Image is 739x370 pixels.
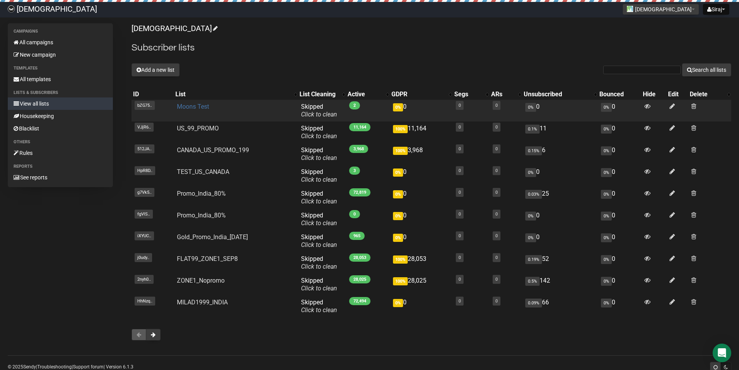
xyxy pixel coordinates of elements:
a: Troubleshooting [37,364,72,370]
th: Segs: No sort applied, activate to apply an ascending sort [453,89,490,100]
a: All templates [8,73,113,85]
th: ID: No sort applied, sorting is disabled [132,89,174,100]
span: fgVlS.. [135,210,153,219]
span: j0udy.. [135,253,152,262]
span: Skipped [301,168,337,183]
span: Skipped [301,212,337,227]
span: 0.09% [525,299,542,307]
span: 0% [525,168,536,177]
a: Support forum [73,364,104,370]
a: 0 [459,277,461,282]
span: 0% [393,299,403,307]
td: 0 [598,252,642,274]
td: 0 [598,100,642,122]
td: 0 [598,143,642,165]
td: 142 [522,274,598,295]
td: 3,968 [390,143,453,165]
td: 0 [598,274,642,295]
div: Unsubscribed [524,90,590,98]
div: Delete [690,90,723,98]
a: 0 [459,255,461,260]
span: VJjR6.. [135,123,154,132]
a: 0 [495,125,498,130]
div: Active [348,90,382,98]
a: 0 [495,299,498,304]
a: Click to clean [301,219,337,227]
td: 0 [598,295,642,317]
a: ZONE1_Nopromo [177,277,225,284]
a: Click to clean [301,241,337,248]
span: 0% [601,299,612,307]
button: Add a new list [132,63,180,76]
th: Hide: No sort applied, sorting is disabled [641,89,666,100]
a: Click to clean [301,285,337,292]
a: 0 [495,190,498,195]
button: Search all lists [682,63,731,76]
span: 965 [349,232,365,240]
span: 0 [349,210,360,218]
span: 0% [393,190,403,198]
a: Click to clean [301,198,337,205]
a: Click to clean [301,111,337,118]
a: 0 [495,255,498,260]
span: Skipped [301,125,337,140]
button: [DEMOGRAPHIC_DATA] [623,4,699,15]
th: Bounced: No sort applied, sorting is disabled [598,89,642,100]
a: Rules [8,147,113,159]
span: 0.15% [525,146,542,155]
span: Skipped [301,277,337,292]
span: 0.03% [525,190,542,199]
span: 28,025 [349,275,370,283]
th: Unsubscribed: No sort applied, activate to apply an ascending sort [522,89,598,100]
span: 3 [349,167,360,175]
span: 100% [393,147,408,155]
span: Skipped [301,233,337,248]
a: Click to clean [301,154,337,162]
a: All campaigns [8,36,113,49]
td: 0 [390,100,453,122]
span: HpR8D.. [135,166,155,175]
span: 0% [393,212,403,220]
span: 28,053 [349,254,370,262]
span: 0% [601,233,612,242]
td: 0 [598,122,642,143]
a: 0 [459,168,461,173]
a: CANADA_US_PROMO_199 [177,146,249,154]
a: 0 [495,233,498,238]
span: g7Vk5.. [135,188,154,197]
div: Segs [454,90,482,98]
span: 0% [525,233,536,242]
a: 0 [459,103,461,108]
a: Promo_India_80% [177,212,226,219]
span: 0% [393,234,403,242]
a: 0 [459,146,461,151]
span: 0% [601,255,612,264]
td: 0 [522,208,598,230]
span: 0% [525,103,536,112]
th: Active: No sort applied, activate to apply an ascending sort [346,89,390,100]
a: Housekeeping [8,110,113,122]
span: 0% [601,212,612,221]
a: [DEMOGRAPHIC_DATA] [132,24,216,33]
td: 11 [522,122,598,143]
img: 61ace9317f7fa0068652623cbdd82cc4 [8,5,15,12]
th: List Cleaning: No sort applied, activate to apply an ascending sort [298,89,346,100]
span: 0% [601,103,612,112]
span: 100% [393,255,408,264]
li: Templates [8,64,113,73]
a: 0 [459,212,461,217]
th: Edit: No sort applied, sorting is disabled [666,89,688,100]
a: Click to clean [301,176,337,183]
span: 0% [601,146,612,155]
a: FLAT99_ZONE1_SEP8 [177,255,238,262]
td: 6 [522,143,598,165]
td: 0 [390,187,453,208]
span: Skipped [301,255,337,270]
a: MILAD1999_INDIA [177,299,228,306]
td: 28,025 [390,274,453,295]
a: US_99_PROMO [177,125,219,132]
a: 0 [495,146,498,151]
a: 0 [495,168,498,173]
li: Reports [8,162,113,171]
span: 0% [601,190,612,199]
